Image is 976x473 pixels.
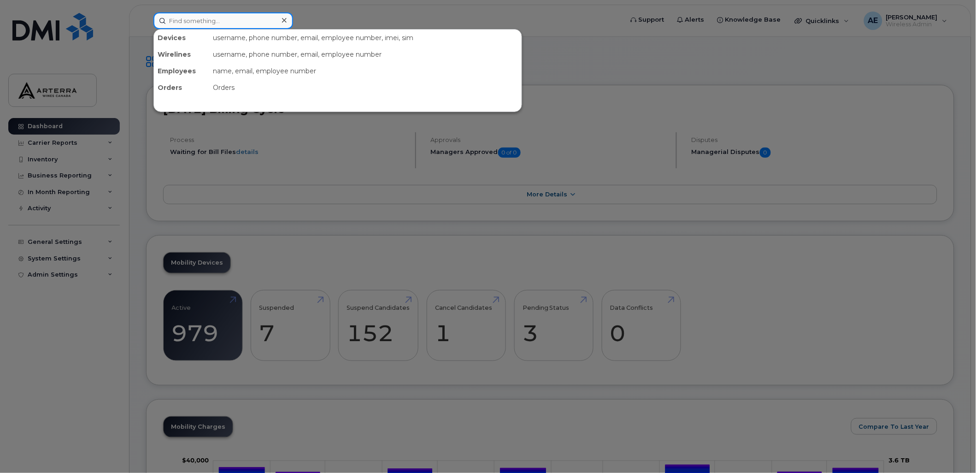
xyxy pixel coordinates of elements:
div: Employees [154,63,209,79]
div: Wirelines [154,46,209,63]
div: name, email, employee number [209,63,522,79]
div: username, phone number, email, employee number, imei, sim [209,30,522,46]
div: Devices [154,30,209,46]
div: Orders [209,79,522,96]
div: Orders [154,79,209,96]
div: username, phone number, email, employee number [209,46,522,63]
